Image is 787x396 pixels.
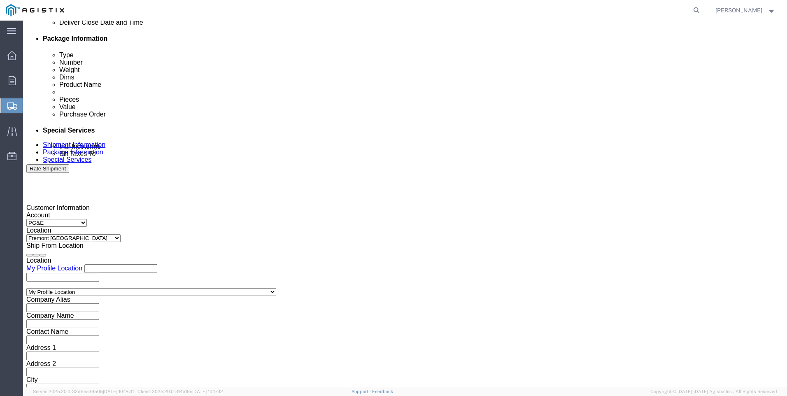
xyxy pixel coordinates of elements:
[33,389,134,394] span: Server: 2025.20.0-32d5ea39505
[372,389,393,394] a: Feedback
[715,6,762,15] span: Sharay Galdeira
[103,389,134,394] span: [DATE] 10:18:31
[6,4,64,16] img: logo
[352,389,372,394] a: Support
[23,21,787,387] iframe: FS Legacy Container
[715,5,776,15] button: [PERSON_NAME]
[137,389,223,394] span: Client: 2025.20.0-314a16e
[650,388,777,395] span: Copyright © [DATE]-[DATE] Agistix Inc., All Rights Reserved
[192,389,223,394] span: [DATE] 10:17:12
